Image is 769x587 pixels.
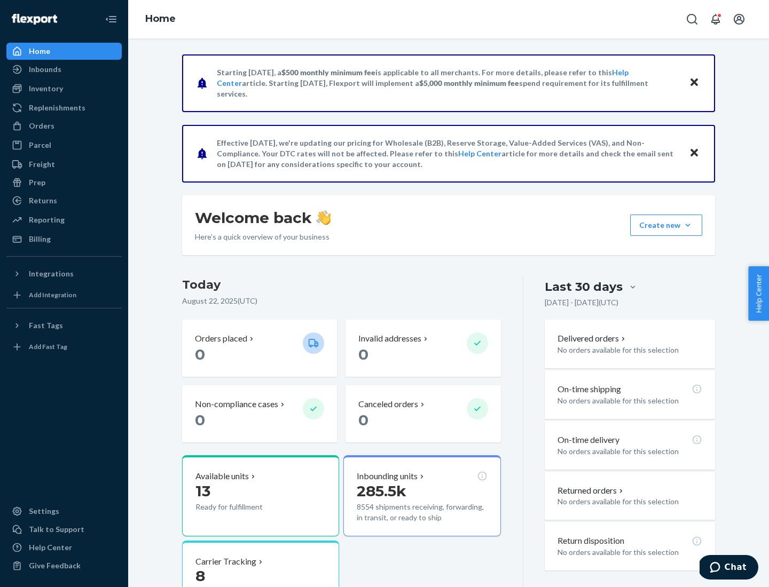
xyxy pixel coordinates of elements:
a: Reporting [6,211,122,228]
p: Ready for fulfillment [195,502,294,512]
div: Returns [29,195,57,206]
span: 0 [358,345,368,363]
p: August 22, 2025 ( UTC ) [182,296,501,306]
span: $500 monthly minimum fee [281,68,375,77]
img: hand-wave emoji [316,210,331,225]
div: Talk to Support [29,524,84,535]
p: No orders available for this selection [558,395,702,406]
span: 13 [195,482,210,500]
p: Return disposition [558,535,624,547]
div: Reporting [29,215,65,225]
a: Add Integration [6,287,122,304]
span: 285.5k [357,482,406,500]
button: Give Feedback [6,557,122,574]
p: Carrier Tracking [195,556,256,568]
a: Inbounds [6,61,122,78]
a: Freight [6,156,122,173]
div: Help Center [29,542,72,553]
button: Open Search Box [681,9,703,30]
p: Invalid addresses [358,332,421,345]
button: Open notifications [705,9,726,30]
button: Open account menu [728,9,750,30]
button: Help Center [748,266,769,321]
div: Add Integration [29,290,76,299]
a: Billing [6,231,122,248]
p: No orders available for this selection [558,496,702,507]
img: Flexport logo [12,14,57,25]
a: Help Center [6,539,122,556]
button: Invalid addresses 0 [346,320,500,377]
button: Close [687,75,701,91]
a: Orders [6,117,122,134]
div: Home [29,46,50,57]
div: Integrations [29,268,74,279]
span: $5,000 monthly minimum fee [419,78,519,88]
button: Integrations [6,265,122,282]
button: Fast Tags [6,317,122,334]
div: Add Fast Tag [29,342,67,351]
div: Replenishments [29,102,85,113]
p: Starting [DATE], a is applicable to all merchants. For more details, please refer to this article... [217,67,679,99]
a: Help Center [458,149,501,158]
h1: Welcome back [195,208,331,227]
a: Returns [6,192,122,209]
p: Orders placed [195,332,247,345]
div: Fast Tags [29,320,63,331]
span: 8 [195,567,205,585]
button: Canceled orders 0 [346,385,500,442]
span: 0 [195,345,205,363]
p: Effective [DATE], we're updating our pricing for Wholesale (B2B), Reserve Storage, Value-Added Se... [217,138,679,170]
button: Non-compliance cases 0 [182,385,337,442]
button: Close Navigation [100,9,122,30]
div: Freight [29,159,55,170]
a: Add Fast Tag [6,338,122,355]
div: Inventory [29,83,63,94]
a: Settings [6,503,122,520]
a: Home [6,43,122,60]
div: Give Feedback [29,560,81,571]
span: 0 [358,411,368,429]
a: Replenishments [6,99,122,116]
div: Inbounds [29,64,61,75]
button: Create new [630,215,702,236]
a: Prep [6,174,122,191]
ol: breadcrumbs [137,4,184,35]
button: Close [687,146,701,161]
p: Inbounding units [357,470,418,482]
button: Delivered orders [558,332,627,345]
a: Home [145,13,176,25]
button: Available units13Ready for fulfillment [182,455,339,536]
iframe: Opens a widget where you can chat to one of our agents [700,555,758,582]
div: Prep [29,177,45,188]
p: Here’s a quick overview of your business [195,232,331,242]
div: Settings [29,506,59,517]
button: Orders placed 0 [182,320,337,377]
p: Non-compliance cases [195,398,278,410]
a: Inventory [6,80,122,97]
span: 0 [195,411,205,429]
p: No orders available for this selection [558,345,702,355]
p: No orders available for this selection [558,547,702,558]
a: Parcel [6,137,122,154]
button: Inbounding units285.5k8554 shipments receiving, forwarding, in transit, or ready to ship [343,455,500,536]
p: On-time delivery [558,434,619,446]
button: Talk to Support [6,521,122,538]
p: 8554 shipments receiving, forwarding, in transit, or ready to ship [357,502,487,523]
p: Canceled orders [358,398,418,410]
p: Available units [195,470,249,482]
div: Parcel [29,140,51,150]
p: On-time shipping [558,383,621,395]
h3: Today [182,276,501,293]
p: No orders available for this selection [558,446,702,457]
div: Billing [29,234,51,244]
p: [DATE] - [DATE] ( UTC ) [545,297,618,308]
button: Returned orders [558,485,625,497]
div: Last 30 days [545,279,623,295]
div: Orders [29,121,54,131]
